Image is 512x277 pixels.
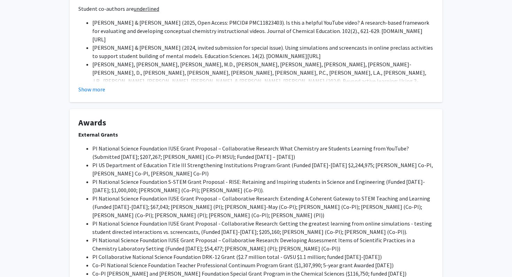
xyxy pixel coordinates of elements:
span: PI National Science Foundation S-STEM Grant Proposal - RISE: Retaining and Inspiring students in ... [92,178,425,194]
li: [PERSON_NAME] & [PERSON_NAME] (2025, Open Access: PMCID# PMC11823403). Is this a helpful YouTube ... [92,18,434,43]
li: PI National Science Foundation IUSE Grant Proposal – Collaborative Research: Extending A Coherent... [92,194,434,219]
button: Show more [78,85,105,93]
li: PI National Science Foundation IUSE Grant Proposal – Collaborative Research: What Chemistry are S... [92,144,434,161]
li: Co-PI National Science Foundation Teacher Professional Continuum Program Grant ($1,307,990; 5-yea... [92,261,434,269]
li: [PERSON_NAME] & [PERSON_NAME] (2024, invited submission for special issue). Using simulations and... [92,43,434,60]
p: Student co-authors are [78,5,434,13]
li: PI Collaborative National Science Foundation DRK-12 Grant ($2.7 million total - GVSU $1.1 million... [92,253,434,261]
h4: Awards [78,118,434,128]
iframe: Chat [5,246,30,272]
li: PI US Department of Education Title III Strengthening Institutions Program Grant (Funded [DATE]-[... [92,161,434,178]
strong: External Grants [78,131,118,138]
li: PI National Science Foundation IUSE Grant Proposal – Collaborative Research: Developing Assessmen... [92,236,434,253]
li: PI National Science Foundation IUSE Grant Proposal - Collaborative Research: Getting the greatest... [92,219,434,236]
u: underlined [134,5,159,12]
li: [PERSON_NAME], [PERSON_NAME], [PERSON_NAME], M.D., [PERSON_NAME], [PERSON_NAME], [PERSON_NAME], [... [92,60,434,93]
